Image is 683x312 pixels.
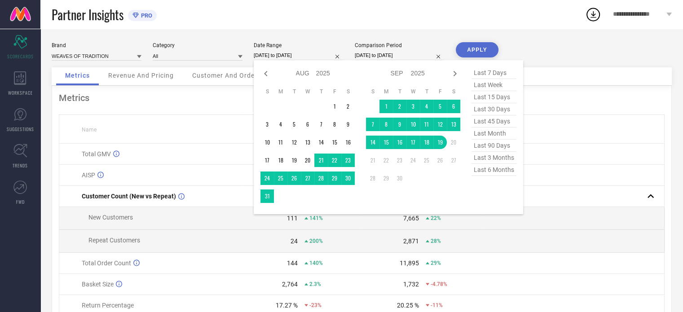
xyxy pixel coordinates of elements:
td: Sat Aug 23 2025 [341,154,355,167]
th: Thursday [420,88,433,95]
th: Friday [328,88,341,95]
span: 22% [431,215,441,221]
td: Tue Aug 19 2025 [287,154,301,167]
td: Thu Sep 04 2025 [420,100,433,113]
td: Sat Aug 16 2025 [341,136,355,149]
span: Total GMV [82,150,111,158]
td: Mon Sep 29 2025 [379,171,393,185]
span: Name [82,127,97,133]
div: Metrics [59,92,665,103]
th: Sunday [366,88,379,95]
td: Sat Aug 02 2025 [341,100,355,113]
span: -23% [309,302,322,308]
td: Tue Sep 09 2025 [393,118,406,131]
th: Tuesday [393,88,406,95]
span: Revenue And Pricing [108,72,174,79]
div: Brand [52,42,141,48]
div: 111 [287,215,298,222]
div: 20.25 % [397,302,419,309]
td: Sat Sep 27 2025 [447,154,460,167]
td: Mon Sep 22 2025 [379,154,393,167]
td: Sun Sep 14 2025 [366,136,379,149]
td: Mon Aug 25 2025 [274,171,287,185]
input: Select date range [254,51,344,60]
td: Wed Aug 06 2025 [301,118,314,131]
span: 2.3% [309,281,321,287]
span: 141% [309,215,323,221]
span: FWD [16,198,25,205]
div: 7,665 [403,215,419,222]
div: Comparison Period [355,42,445,48]
td: Sun Sep 28 2025 [366,171,379,185]
td: Wed Sep 03 2025 [406,100,420,113]
span: Customer Count (New vs Repeat) [82,193,176,200]
span: last 15 days [471,91,516,103]
span: PRO [139,12,152,19]
td: Wed Sep 24 2025 [406,154,420,167]
td: Sat Sep 06 2025 [447,100,460,113]
td: Sat Aug 30 2025 [341,171,355,185]
span: -11% [431,302,443,308]
td: Mon Aug 18 2025 [274,154,287,167]
span: Repeat Customers [88,237,140,244]
td: Thu Sep 25 2025 [420,154,433,167]
td: Tue Sep 23 2025 [393,154,406,167]
td: Thu Aug 21 2025 [314,154,328,167]
span: SCORECARDS [7,53,34,60]
th: Tuesday [287,88,301,95]
td: Sun Sep 21 2025 [366,154,379,167]
td: Tue Sep 30 2025 [393,171,406,185]
td: Wed Sep 17 2025 [406,136,420,149]
td: Mon Aug 11 2025 [274,136,287,149]
th: Thursday [314,88,328,95]
span: last 7 days [471,67,516,79]
th: Saturday [341,88,355,95]
span: last 90 days [471,140,516,152]
th: Wednesday [301,88,314,95]
td: Wed Aug 13 2025 [301,136,314,149]
td: Tue Aug 26 2025 [287,171,301,185]
td: Thu Sep 11 2025 [420,118,433,131]
td: Mon Sep 01 2025 [379,100,393,113]
div: Previous month [260,68,271,79]
td: Sat Aug 09 2025 [341,118,355,131]
th: Saturday [447,88,460,95]
th: Monday [274,88,287,95]
td: Fri Sep 05 2025 [433,100,447,113]
td: Sun Aug 10 2025 [260,136,274,149]
td: Thu Sep 18 2025 [420,136,433,149]
span: Basket Size [82,281,114,288]
td: Sun Aug 31 2025 [260,189,274,203]
td: Tue Sep 02 2025 [393,100,406,113]
td: Sat Sep 13 2025 [447,118,460,131]
th: Friday [433,88,447,95]
span: Return Percentage [82,302,134,309]
span: last 6 months [471,164,516,176]
div: 2,871 [403,237,419,245]
td: Fri Aug 29 2025 [328,171,341,185]
span: Metrics [65,72,90,79]
td: Thu Aug 28 2025 [314,171,328,185]
div: 2,764 [282,281,298,288]
span: SUGGESTIONS [7,126,34,132]
td: Mon Sep 15 2025 [379,136,393,149]
td: Sun Sep 07 2025 [366,118,379,131]
div: Open download list [585,6,601,22]
td: Thu Aug 07 2025 [314,118,328,131]
td: Fri Aug 01 2025 [328,100,341,113]
span: -4.78% [431,281,447,287]
button: APPLY [456,42,498,57]
td: Wed Aug 27 2025 [301,171,314,185]
div: 11,895 [400,259,419,267]
td: Fri Aug 08 2025 [328,118,341,131]
td: Mon Aug 04 2025 [274,118,287,131]
span: last 45 days [471,115,516,127]
td: Fri Sep 12 2025 [433,118,447,131]
span: last 30 days [471,103,516,115]
td: Mon Sep 08 2025 [379,118,393,131]
div: Category [153,42,242,48]
td: Sun Aug 03 2025 [260,118,274,131]
span: Customer And Orders [192,72,261,79]
div: 17.27 % [276,302,298,309]
span: WORKSPACE [8,89,33,96]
